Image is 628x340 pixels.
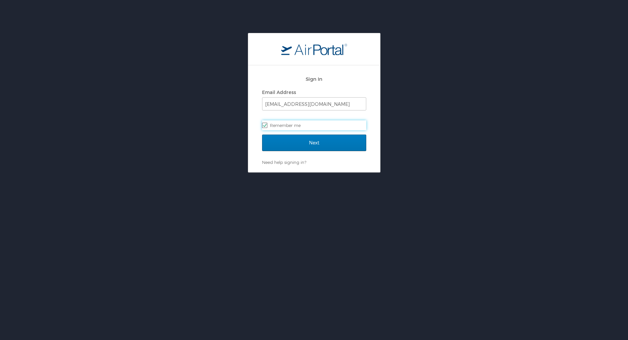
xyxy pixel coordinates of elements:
input: Next [262,135,366,151]
img: logo [281,43,347,55]
label: Remember me [262,120,366,130]
a: Need help signing in? [262,160,306,165]
label: Email Address [262,89,296,95]
h2: Sign In [262,75,366,83]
